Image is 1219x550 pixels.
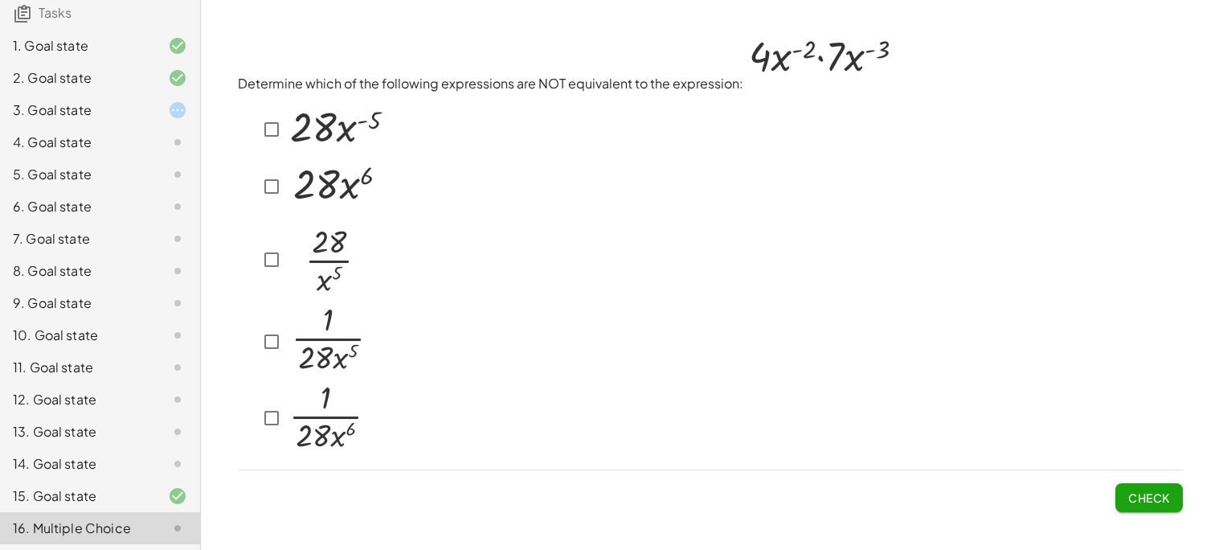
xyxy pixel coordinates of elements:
img: 3a5adb98e5f0078263b9715c8c11b96be315a07cec8861cb16ef1fdb8588078c.png [286,100,387,154]
i: Task finished and correct. [168,486,187,506]
span: Check [1128,490,1170,505]
img: 0628d6d7fc34068a8d00410d467269cad83ddc2565c081ede528c1118266ee0b.png [286,215,367,299]
i: Task started. [168,101,187,120]
div: 5. Goal state [13,165,142,184]
i: Task not started. [168,229,187,248]
img: 4603e8ec221a6c97e654ab371ff24d9fb3c7b6191abca26e062a4c8679c4730d.png [286,158,385,210]
div: 1. Goal state [13,36,142,55]
div: 14. Goal state [13,454,142,474]
div: 12. Goal state [13,390,142,409]
i: Task not started. [168,293,187,313]
img: 806041a2a19089dab02b5d27c6451e578adeb018f76ce9154c0ffdb447fff0f4.png [286,304,369,375]
i: Task finished and correct. [168,68,187,88]
i: Task not started. [168,422,187,441]
div: 13. Goal state [13,422,142,441]
i: Task not started. [168,197,187,216]
div: 2. Goal state [13,68,142,88]
div: 11. Goal state [13,358,142,377]
div: 16. Multiple Choice [13,519,142,538]
i: Task finished and correct. [168,36,187,55]
p: Determine which of the following expressions are NOT equivalent to the expression: [238,30,1183,93]
img: 460be52b46e156245376ea7e5bc718923de870416ad8b2a76f0b77daf214227d.png [286,380,366,453]
i: Task not started. [168,519,187,538]
i: Task not started. [168,358,187,377]
div: 15. Goal state [13,486,142,506]
i: Task not started. [168,261,187,281]
div: 10. Goal state [13,326,142,345]
i: Task not started. [168,454,187,474]
img: 4229b24f4f3e89f7684edc0d5cea8ab271348e3dc095ec29b0c4fa1de2a59f42.png [743,30,897,88]
i: Task not started. [168,165,187,184]
i: Task not started. [168,133,187,152]
div: 8. Goal state [13,261,142,281]
button: Check [1115,483,1183,512]
div: 9. Goal state [13,293,142,313]
span: Tasks [39,4,72,21]
div: 7. Goal state [13,229,142,248]
i: Task not started. [168,326,187,345]
div: 6. Goal state [13,197,142,216]
div: 4. Goal state [13,133,142,152]
i: Task not started. [168,390,187,409]
div: 3. Goal state [13,101,142,120]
